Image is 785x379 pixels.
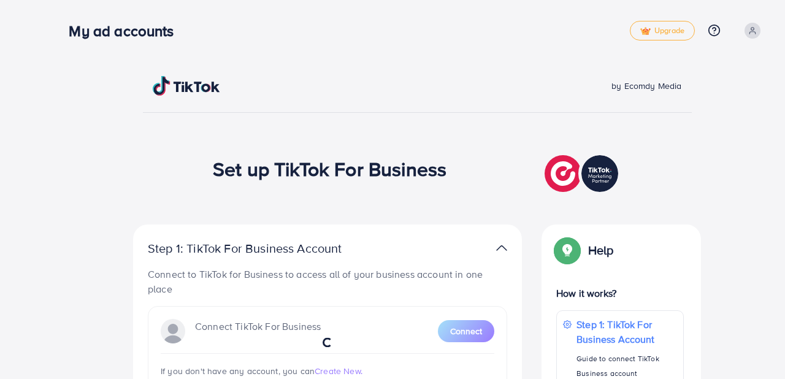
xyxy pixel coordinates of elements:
[576,317,677,346] p: Step 1: TikTok For Business Account
[630,21,695,40] a: tickUpgrade
[545,152,621,195] img: TikTok partner
[640,27,651,36] img: tick
[556,286,684,301] p: How it works?
[611,80,681,92] span: by Ecomdy Media
[69,22,183,40] h3: My ad accounts
[588,243,614,258] p: Help
[148,241,381,256] p: Step 1: TikTok For Business Account
[153,76,220,96] img: TikTok
[640,26,684,36] span: Upgrade
[496,239,507,257] img: TikTok partner
[213,157,446,180] h1: Set up TikTok For Business
[556,239,578,261] img: Popup guide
